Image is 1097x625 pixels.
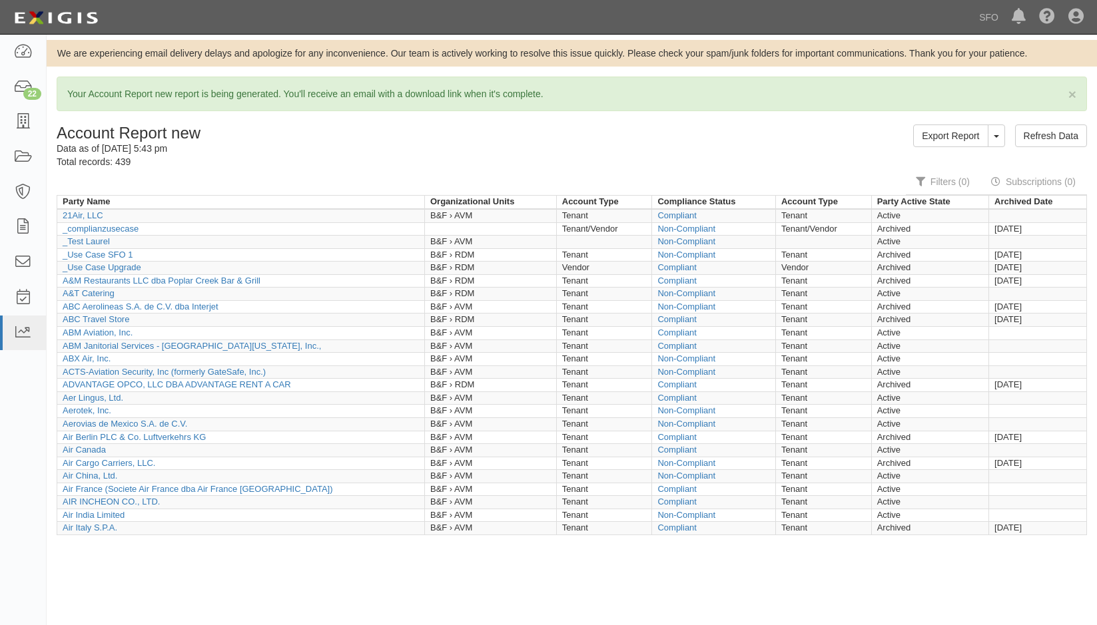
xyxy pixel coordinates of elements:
a: ABX Air, Inc. [63,353,111,363]
td: Tenant/Vendor [775,222,871,236]
a: Subscriptions (0) [981,168,1086,195]
div: Organizational Units [430,196,514,208]
td: Tenant [775,444,871,457]
td: Active [871,509,988,522]
td: Tenant [775,405,871,418]
p: Your Account Report new report is being generated. You'll receive an email with a download link w... [67,87,1076,101]
td: B&F › AVM [424,457,556,470]
a: Air India Limited [63,510,125,520]
a: A&M Restaurants LLC dba Poplar Creek Bar & Grill [63,276,260,286]
td: B&F › AVM [424,236,556,249]
td: Active [871,339,988,353]
td: Tenant [556,444,652,457]
td: B&F › AVM [424,417,556,431]
td: Active [871,209,988,222]
td: Archived [871,222,988,236]
a: Non-Compliant [657,367,715,377]
a: ABM Aviation, Inc. [63,327,133,337]
td: Tenant [775,457,871,470]
td: Tenant [556,483,652,496]
div: Data as of [DATE] 5:43 pm [57,142,562,155]
div: Archived Date [994,196,1052,208]
a: Non-Compliant [657,236,715,246]
td: Tenant [775,248,871,262]
a: Air Italy S.P.A. [63,522,117,532]
td: Archived [871,248,988,262]
td: Tenant [556,209,652,222]
button: Close [1068,87,1076,101]
a: Compliant [657,341,697,351]
td: Active [871,496,988,509]
td: [DATE] [989,262,1087,275]
a: _Use Case Upgrade [63,262,141,272]
td: [DATE] [989,379,1087,392]
a: Compliant [657,497,697,507]
a: Refresh Data [1015,124,1087,147]
td: B&F › AVM [424,522,556,535]
td: [DATE] [989,431,1087,444]
td: Tenant [775,496,871,509]
div: We are experiencing email delivery delays and apologize for any inconvenience. Our team is active... [47,47,1097,60]
a: ABC Aerolineas S.A. de C.V. dba Interjet [63,302,218,312]
a: Compliant [657,379,697,389]
td: Tenant [775,288,871,301]
div: Party Active State [877,196,950,208]
td: B&F › AVM [424,483,556,496]
a: Aer Lingus, Ltd. [63,393,123,403]
a: _complianzusecase [63,224,139,234]
a: Compliant [657,445,697,455]
td: Tenant [775,509,871,522]
td: Tenant [556,353,652,366]
td: Tenant [556,339,652,353]
a: Compliant [657,262,697,272]
a: 21Air, LLC [63,210,103,220]
td: Tenant [775,483,871,496]
a: Compliant [657,393,697,403]
td: B&F › AVM [424,444,556,457]
td: Tenant [556,417,652,431]
td: B&F › AVM [424,509,556,522]
td: Tenant [775,391,871,405]
td: Archived [871,379,988,392]
a: Air China, Ltd. [63,471,117,481]
td: Tenant [556,509,652,522]
td: B&F › RDM [424,248,556,262]
a: Compliant [657,484,697,494]
td: B&F › RDM [424,379,556,392]
div: Compliance Status [657,196,735,208]
a: Aerovias de Mexico S.A. de C.V. [63,419,187,429]
td: B&F › RDM [424,288,556,301]
td: Archived [871,457,988,470]
a: Compliant [657,314,697,324]
div: Account Type [781,196,838,208]
td: Active [871,327,988,340]
td: Tenant [775,274,871,288]
td: [DATE] [989,248,1087,262]
a: Compliant [657,210,697,220]
td: Tenant [556,365,652,379]
td: Active [871,353,988,366]
a: Non-Compliant [657,302,715,312]
a: Non-Compliant [657,405,715,415]
a: Air Berlin PLC & Co. Luftverkehrs KG [63,432,206,442]
td: Archived [871,262,988,275]
img: logo-5460c22ac91f19d4615b14bd174203de0afe785f0fc80cf4dbbc73dc1793850b.png [10,6,102,30]
div: Party Name [63,196,111,208]
a: AIR INCHEON CO., LTD. [63,497,160,507]
td: Tenant [556,470,652,483]
a: Non-Compliant [657,353,715,363]
td: Tenant [556,391,652,405]
a: Aerotek, Inc. [63,405,111,415]
a: Compliant [657,276,697,286]
td: Tenant [556,313,652,327]
td: Active [871,236,988,249]
td: Tenant [556,522,652,535]
td: Tenant [775,470,871,483]
td: B&F › AVM [424,391,556,405]
div: Account Type [562,196,619,208]
a: ADVANTAGE OPCO, LLC DBA ADVANTAGE RENT A CAR [63,379,291,389]
td: B&F › RDM [424,274,556,288]
a: Air Canada [63,445,106,455]
td: Tenant [556,248,652,262]
td: Active [871,365,988,379]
